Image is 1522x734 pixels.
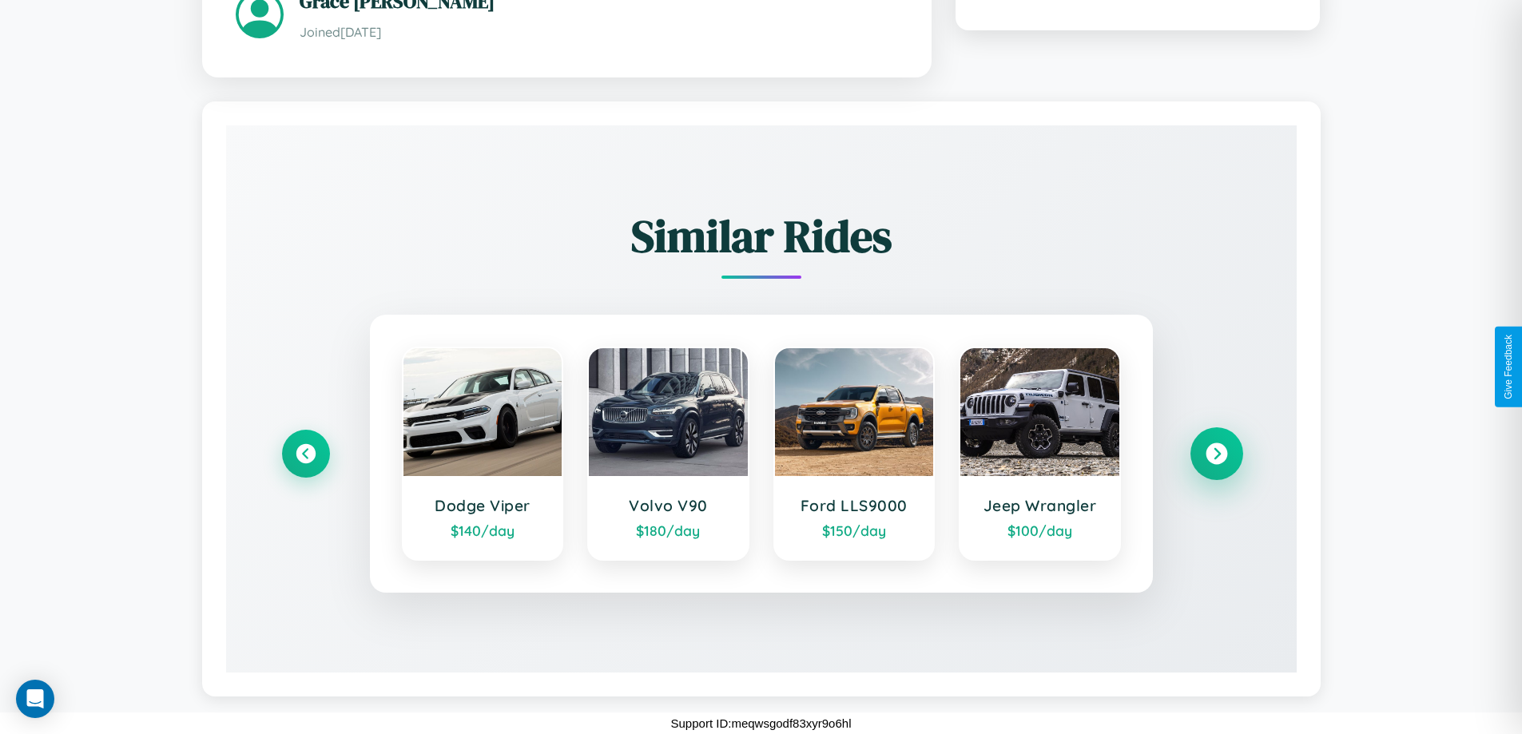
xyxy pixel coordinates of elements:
[959,347,1121,561] a: Jeep Wrangler$100/day
[773,347,936,561] a: Ford LLS9000$150/day
[605,522,732,539] div: $ 180 /day
[976,496,1103,515] h3: Jeep Wrangler
[402,347,564,561] a: Dodge Viper$140/day
[587,347,749,561] a: Volvo V90$180/day
[671,712,852,734] p: Support ID: meqwsgodf83xyr9o6hl
[791,496,918,515] h3: Ford LLS9000
[300,21,898,44] p: Joined [DATE]
[419,522,546,539] div: $ 140 /day
[976,522,1103,539] div: $ 100 /day
[16,680,54,718] div: Open Intercom Messenger
[605,496,732,515] h3: Volvo V90
[1503,335,1514,399] div: Give Feedback
[282,205,1241,267] h2: Similar Rides
[791,522,918,539] div: $ 150 /day
[419,496,546,515] h3: Dodge Viper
